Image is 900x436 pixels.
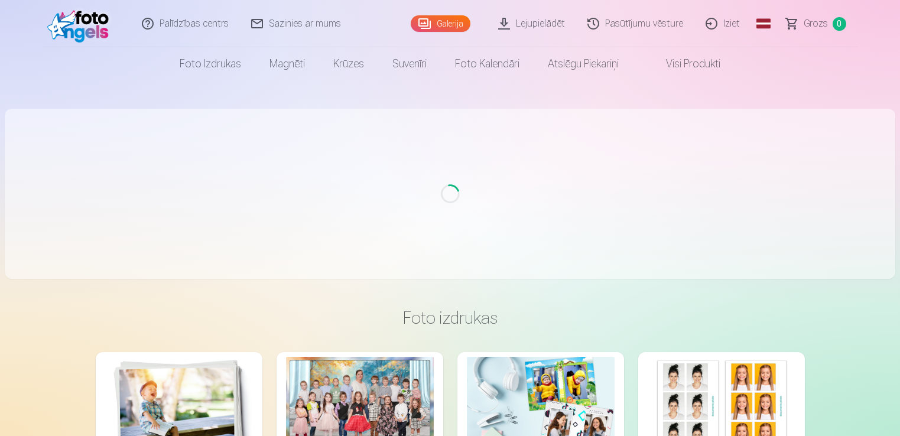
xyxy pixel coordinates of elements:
[165,47,255,80] a: Foto izdrukas
[441,47,534,80] a: Foto kalendāri
[105,307,795,328] h3: Foto izdrukas
[47,5,115,43] img: /fa1
[833,17,846,31] span: 0
[633,47,735,80] a: Visi produkti
[378,47,441,80] a: Suvenīri
[319,47,378,80] a: Krūzes
[255,47,319,80] a: Magnēti
[534,47,633,80] a: Atslēgu piekariņi
[411,15,470,32] a: Galerija
[804,17,828,31] span: Grozs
